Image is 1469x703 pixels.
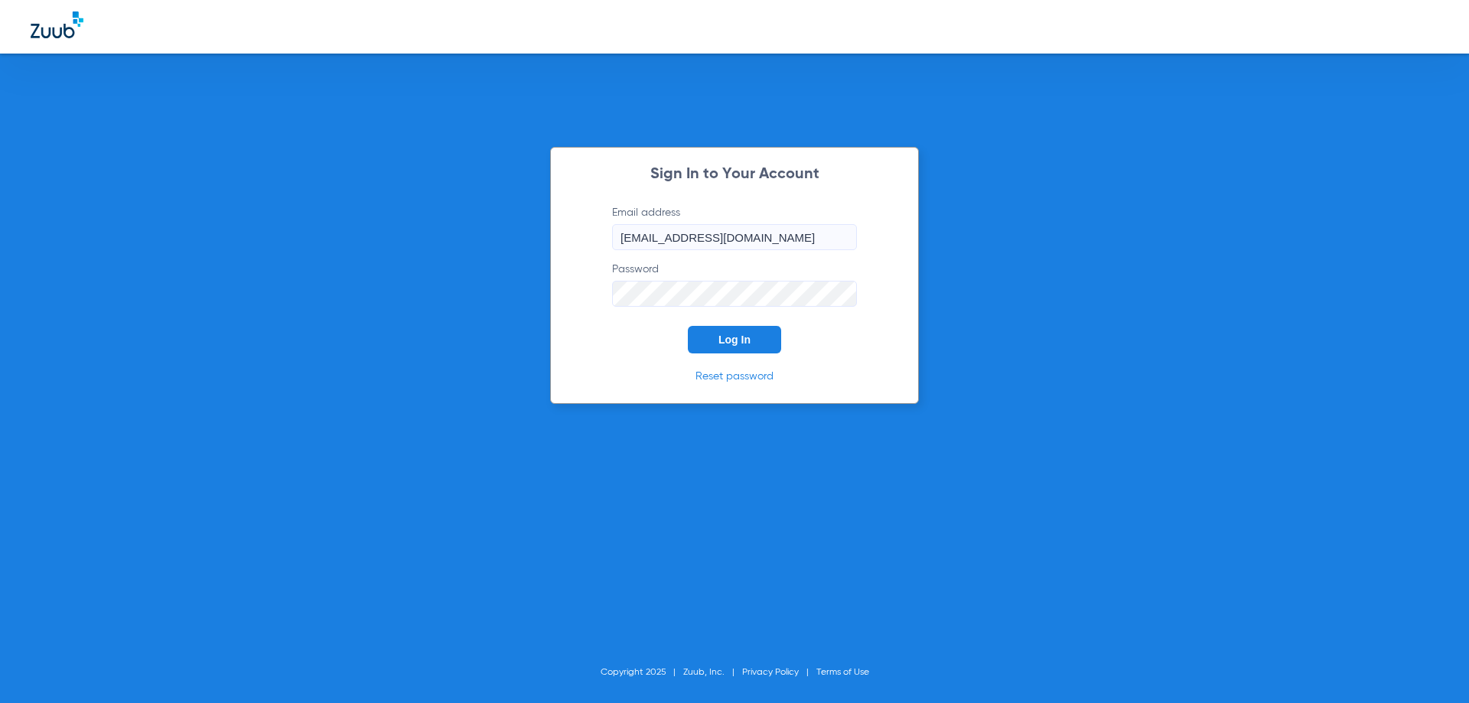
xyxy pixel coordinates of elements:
[1392,630,1469,703] iframe: Chat Widget
[816,668,869,677] a: Terms of Use
[31,11,83,38] img: Zuub Logo
[612,262,857,307] label: Password
[612,281,857,307] input: Password
[601,665,683,680] li: Copyright 2025
[688,326,781,353] button: Log In
[683,665,742,680] li: Zuub, Inc.
[612,224,857,250] input: Email address
[612,205,857,250] label: Email address
[718,334,751,346] span: Log In
[589,167,880,182] h2: Sign In to Your Account
[742,668,799,677] a: Privacy Policy
[695,371,774,382] a: Reset password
